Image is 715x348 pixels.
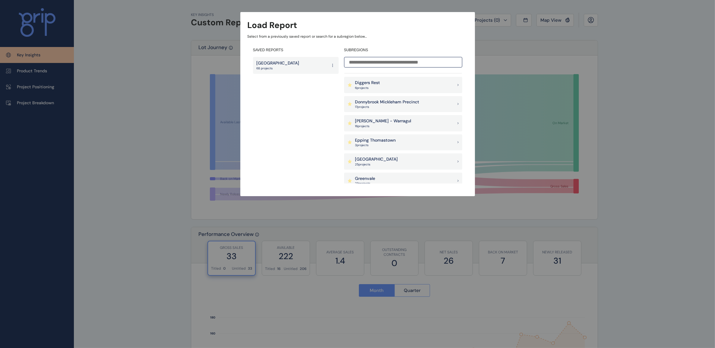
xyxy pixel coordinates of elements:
p: 3 project s [355,143,396,147]
p: [GEOGRAPHIC_DATA] [355,156,398,162]
p: Donnybrook Mickleham Precinct [355,99,419,105]
p: 17 project s [355,105,419,109]
p: 68 projects [257,66,299,71]
h3: Load Report [248,19,297,31]
p: 6 project s [355,86,380,90]
p: 23 project s [355,181,375,186]
h4: SAVED REPORTS [253,48,339,53]
p: [PERSON_NAME] - Warragul [355,118,411,124]
p: 25 project s [355,162,398,167]
p: Diggers Rest [355,80,380,86]
h4: SUBREGIONS [344,48,462,53]
p: 16 project s [355,124,411,128]
p: Epping Thomastown [355,137,396,143]
p: [GEOGRAPHIC_DATA] [257,60,299,66]
p: Select from a previously saved report or search for a subregion below... [248,34,468,39]
p: Greenvale [355,176,375,182]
